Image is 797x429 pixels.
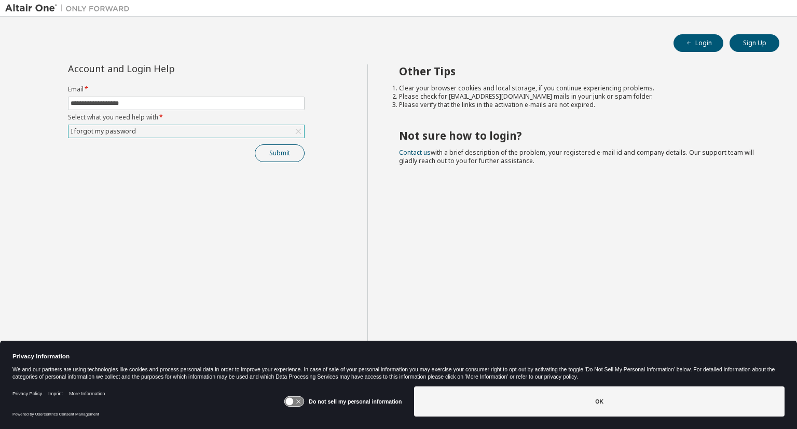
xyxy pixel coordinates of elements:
div: I forgot my password [68,125,304,138]
button: Submit [255,144,305,162]
div: I forgot my password [69,126,138,137]
h2: Not sure how to login? [399,129,761,142]
h2: Other Tips [399,64,761,78]
label: Select what you need help with [68,113,305,122]
li: Clear your browser cookies and local storage, if you continue experiencing problems. [399,84,761,92]
button: Sign Up [730,34,779,52]
label: Email [68,85,305,93]
div: Account and Login Help [68,64,257,73]
li: Please check for [EMAIL_ADDRESS][DOMAIN_NAME] mails in your junk or spam folder. [399,92,761,101]
li: Please verify that the links in the activation e-mails are not expired. [399,101,761,109]
button: Login [674,34,723,52]
a: Contact us [399,148,431,157]
span: with a brief description of the problem, your registered e-mail id and company details. Our suppo... [399,148,754,165]
img: Altair One [5,3,135,14]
